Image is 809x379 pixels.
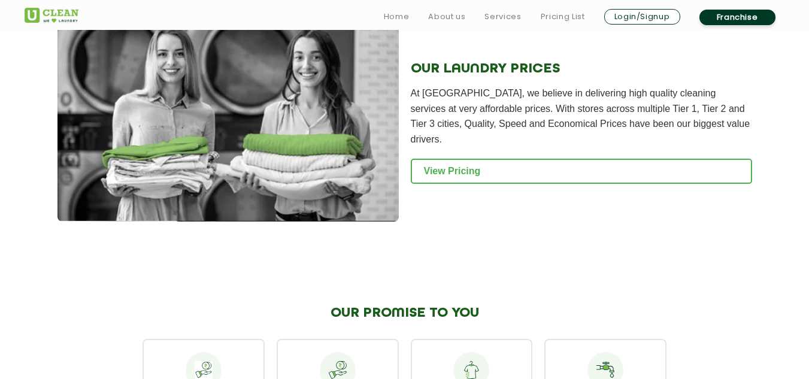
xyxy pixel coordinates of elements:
[541,10,585,24] a: Pricing List
[143,305,666,321] h2: OUR PROMISE TO YOU
[384,10,410,24] a: Home
[411,86,752,147] p: At [GEOGRAPHIC_DATA], we believe in delivering high quality cleaning services at very affordable ...
[484,10,521,24] a: Services
[604,9,680,25] a: Login/Signup
[699,10,775,25] a: Franchise
[411,61,752,77] h2: OUR LAUNDRY PRICES
[428,10,465,24] a: About us
[25,8,78,23] img: UClean Laundry and Dry Cleaning
[57,24,399,222] img: Laundry Service
[411,159,752,184] a: View Pricing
